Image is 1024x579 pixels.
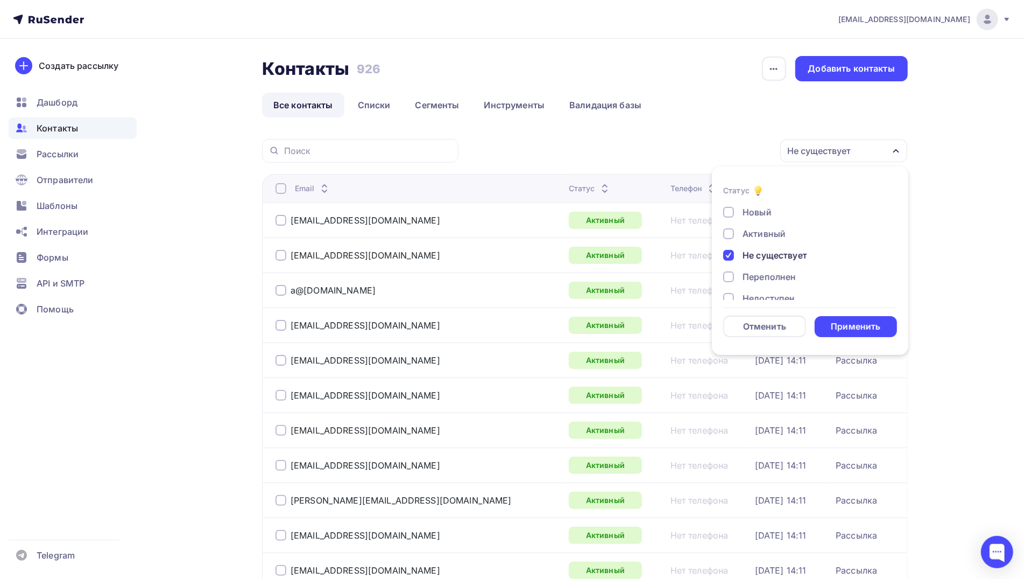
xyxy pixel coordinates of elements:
div: Не существует [787,144,851,157]
div: Нет телефона [670,215,729,226]
a: Нет телефона [670,250,729,261]
a: Отправители [9,169,137,191]
a: [EMAIL_ADDRESS][DOMAIN_NAME] [838,9,1011,30]
a: Шаблоны [9,195,137,217]
div: [EMAIL_ADDRESS][DOMAIN_NAME] [291,460,440,471]
a: [EMAIL_ADDRESS][DOMAIN_NAME] [291,355,440,366]
a: Активный [569,457,642,474]
span: Формы [37,251,68,264]
span: Шаблоны [37,199,77,212]
a: [DATE] 14:11 [755,495,807,506]
a: Активный [569,562,642,579]
h3: 926 [357,61,380,76]
span: Помощь [37,303,74,316]
a: Рассылка [836,390,877,401]
div: Активный [569,422,642,439]
div: Переполнен [743,270,796,283]
a: [DATE] 14:11 [755,530,807,541]
a: Активный [569,527,642,544]
a: Рассылка [836,425,877,436]
a: Дашборд [9,92,137,113]
a: Рассылка [836,495,877,506]
a: Нет телефона [670,285,729,296]
span: Отправители [37,173,94,186]
a: Активный [569,282,642,299]
a: Рассылка [836,565,877,576]
a: Активный [569,247,642,264]
div: a@[DOMAIN_NAME] [291,285,376,296]
a: [EMAIL_ADDRESS][DOMAIN_NAME] [291,530,440,541]
span: Telegram [37,549,75,562]
div: Статус [569,183,611,194]
div: Нет телефона [670,565,729,576]
a: [DATE] 14:11 [755,425,807,436]
button: Не существует [780,139,908,163]
a: Нет телефона [670,495,729,506]
div: Создать рассылку [39,59,118,72]
a: Активный [569,212,642,229]
span: Интеграции [37,225,88,238]
div: Рассылка [836,530,877,541]
h2: Контакты [262,58,349,80]
span: [EMAIL_ADDRESS][DOMAIN_NAME] [838,14,970,25]
a: Рассылка [836,460,877,471]
a: Активный [569,317,642,334]
a: Нет телефона [670,530,729,541]
div: Не существует [743,249,807,262]
a: Рассылки [9,143,137,165]
a: Инструменты [473,93,556,117]
a: [DATE] 14:11 [755,355,807,366]
div: Отменить [743,320,786,333]
a: Сегменты [404,93,471,117]
div: Активный [569,352,642,369]
a: [DATE] 14:11 [755,390,807,401]
span: API и SMTP [37,277,84,290]
a: Все контакты [262,93,344,117]
a: Нет телефона [670,460,729,471]
div: Нет телефона [670,355,729,366]
div: Нет телефона [670,390,729,401]
div: Новый [743,206,772,219]
span: Контакты [37,122,78,135]
span: Дашборд [37,96,77,109]
a: Нет телефона [670,320,729,331]
a: [EMAIL_ADDRESS][DOMAIN_NAME] [291,250,440,261]
a: Активный [569,492,642,509]
a: [EMAIL_ADDRESS][DOMAIN_NAME] [291,390,440,401]
a: [EMAIL_ADDRESS][DOMAIN_NAME] [291,215,440,226]
input: Поиск [284,145,452,157]
a: Нет телефона [670,425,729,436]
div: Email [295,183,331,194]
div: Применить [831,320,880,333]
div: [EMAIL_ADDRESS][DOMAIN_NAME] [291,425,440,436]
a: Рассылка [836,355,877,366]
div: Добавить контакты [808,62,895,75]
a: [DATE] 14:11 [755,565,807,576]
a: [PERSON_NAME][EMAIL_ADDRESS][DOMAIN_NAME] [291,495,512,506]
a: Контакты [9,117,137,139]
a: [EMAIL_ADDRESS][DOMAIN_NAME] [291,320,440,331]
